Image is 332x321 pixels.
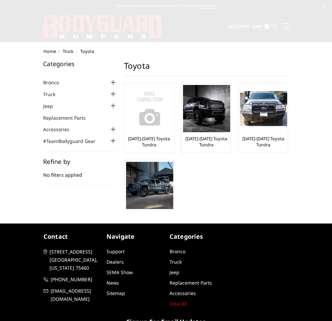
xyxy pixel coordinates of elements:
[107,280,119,286] a: News
[124,61,289,76] h1: Toyota
[107,248,125,255] a: Support
[43,91,64,98] a: Truck
[198,3,216,9] a: More Info
[43,275,100,284] a: [PHONE_NUMBER]
[170,300,187,307] a: View All
[43,61,117,67] h5: Categories
[107,232,163,241] h5: Navigate
[50,248,98,272] span: [STREET_ADDRESS] [GEOGRAPHIC_DATA], [US_STATE] 75460
[228,18,249,36] a: Account
[43,287,100,303] a: [EMAIL_ADDRESS][DOMAIN_NAME]
[43,48,56,54] a: Home
[43,232,100,241] h5: contact
[126,85,173,132] img: No Image
[240,136,286,148] a: [DATE]-[DATE] Toyota Tundra
[126,136,172,148] a: [DATE]-[DATE] Toyota Tundra
[43,114,94,121] a: Replacement Parts
[43,15,163,38] img: BODYGUARD BUMPERS
[264,24,269,29] span: 0
[252,23,263,29] span: Cart
[43,103,61,110] a: Jeep
[170,280,212,286] a: Replacement Parts
[43,79,67,86] a: Bronco
[43,158,117,185] div: No filters applied
[183,136,229,148] a: [DATE]-[DATE] Toyota Tundra
[51,287,99,303] span: [EMAIL_ADDRESS][DOMAIN_NAME]
[228,23,249,29] span: Account
[170,259,182,265] a: Truck
[43,138,104,145] a: #TeamBodyguard Gear
[170,269,179,275] a: Jeep
[107,259,124,265] a: Dealers
[107,290,125,296] a: Sitemap
[170,290,196,296] a: Accessories
[51,275,99,284] span: [PHONE_NUMBER]
[43,126,78,133] a: Accessories
[252,18,269,36] a: Cart 0
[170,232,226,241] h5: Categories
[63,48,73,54] a: Truck
[126,85,172,132] a: No Image
[126,182,172,194] a: [DATE]-[DATE] Toyota Tacoma
[43,158,117,165] h5: Refine by
[170,248,185,255] a: Bronco
[80,48,94,54] span: Toyota
[107,269,133,275] a: SEMA Show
